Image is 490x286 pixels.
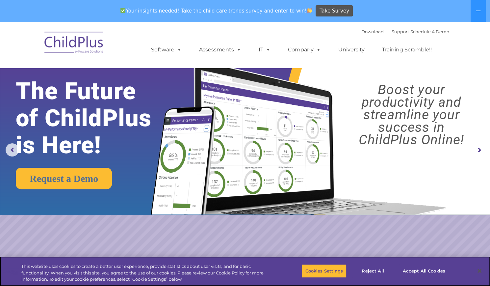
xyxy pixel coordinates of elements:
[472,264,487,278] button: Close
[392,29,409,34] a: Support
[410,29,449,34] a: Schedule A Demo
[21,263,270,283] div: This website uses cookies to create a better user experience, provide statistics about user visit...
[118,4,315,17] span: Your insights needed! Take the child care trends survey and enter to win!
[301,264,347,278] button: Cookies Settings
[16,78,172,159] rs-layer: The Future of ChildPlus is Here!
[41,27,107,60] img: ChildPlus by Procare Solutions
[307,8,312,13] img: 👏
[399,264,449,278] button: Accept All Cookies
[193,43,248,56] a: Assessments
[144,43,188,56] a: Software
[375,43,438,56] a: Training Scramble!!
[91,43,112,48] span: Last name
[339,83,484,146] rs-layer: Boost your productivity and streamline your success in ChildPlus Online!
[91,71,119,75] span: Phone number
[361,29,449,34] font: |
[332,43,371,56] a: University
[352,264,393,278] button: Reject All
[120,8,125,13] img: ✅
[316,5,353,17] a: Take Survey
[320,5,349,17] span: Take Survey
[361,29,384,34] a: Download
[281,43,327,56] a: Company
[16,168,112,189] a: Request a Demo
[252,43,277,56] a: IT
